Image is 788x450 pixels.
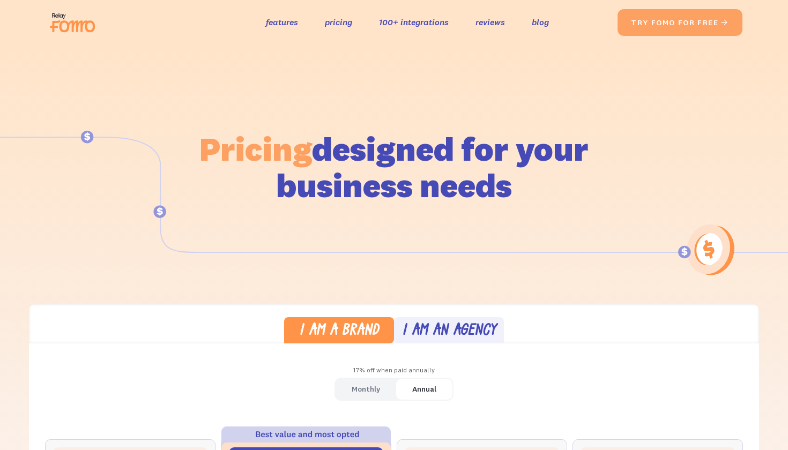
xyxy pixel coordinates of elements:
[532,14,549,30] a: blog
[379,14,449,30] a: 100+ integrations
[29,363,759,378] div: 17% off when paid annually
[266,14,298,30] a: features
[475,14,505,30] a: reviews
[402,324,496,339] div: I am an agency
[412,381,436,397] div: Annual
[299,324,379,339] div: I am a brand
[199,131,589,204] h1: designed for your business needs
[720,18,729,27] span: 
[325,14,352,30] a: pricing
[199,128,312,169] span: Pricing
[352,381,380,397] div: Monthly
[618,9,742,36] a: try fomo for free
